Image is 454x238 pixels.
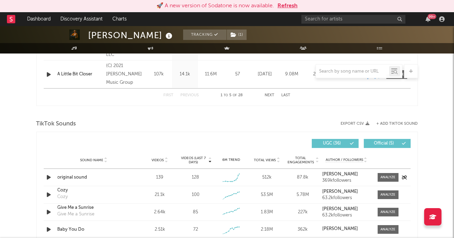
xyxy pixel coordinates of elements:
[251,191,283,198] div: 53.5M
[144,209,176,216] div: 2.64k
[322,207,358,211] strong: [PERSON_NAME]
[428,14,436,19] div: 99 +
[301,15,405,24] input: Search for artists
[144,174,176,181] div: 139
[282,93,291,97] button: Last
[215,157,247,163] div: 6M Trend
[233,94,237,97] span: of
[58,204,130,211] a: Give Me a Sunrise
[106,62,144,87] div: (C) 2021 [PERSON_NAME] Music Group
[377,122,418,126] button: + Add TikTok Sound
[322,207,370,212] a: [PERSON_NAME]
[322,213,370,218] div: 63.2k followers
[227,30,247,40] button: (1)
[192,191,199,198] div: 100
[286,226,319,233] div: 362k
[144,226,176,233] div: 2.51k
[226,30,247,40] span: ( 1 )
[36,120,76,128] span: TikTok Sounds
[322,227,358,231] strong: [PERSON_NAME]
[58,211,95,218] div: Give Me a Sunrise
[58,174,130,181] a: original sound
[277,2,298,10] button: Refresh
[193,226,198,233] div: 72
[322,189,358,194] strong: [PERSON_NAME]
[181,93,199,97] button: Previous
[286,174,319,181] div: 87.8k
[368,141,400,146] span: Official ( 5 )
[426,16,430,22] button: 99+
[192,174,199,181] div: 128
[322,172,358,177] strong: [PERSON_NAME]
[156,2,274,10] div: 🚀 A new version of Sodatone is now available.
[322,178,370,183] div: 369k followers
[193,209,198,216] div: 85
[322,172,370,177] a: [PERSON_NAME]
[164,93,174,97] button: First
[251,174,283,181] div: 512k
[251,209,283,216] div: 1.83M
[88,30,174,41] div: [PERSON_NAME]
[183,30,226,40] button: Tracking
[322,196,370,200] div: 63.2k followers
[286,191,319,198] div: 5.78M
[108,12,131,26] a: Charts
[286,209,319,216] div: 227k
[364,139,411,148] button: Official(5)
[55,12,108,26] a: Discovery Assistant
[254,158,276,162] span: Total Views
[265,93,275,97] button: Next
[341,122,370,126] button: Export CSV
[312,139,359,148] button: UGC(36)
[58,226,130,233] a: Baby You Do
[370,122,418,126] button: + Add TikTok Sound
[224,94,228,97] span: to
[152,158,164,162] span: Videos
[213,91,251,100] div: 1 5 28
[144,191,176,198] div: 21.1k
[58,194,68,200] div: Cozy
[251,226,283,233] div: 2.18M
[316,69,389,74] input: Search by song name or URL
[286,156,315,164] span: Total Engagements
[316,141,348,146] span: UGC ( 36 )
[322,227,370,231] a: [PERSON_NAME]
[326,158,363,162] span: Author / Followers
[80,158,103,162] span: Sound Name
[322,189,370,194] a: [PERSON_NAME]
[58,187,130,194] a: Cozy
[179,156,207,164] span: Videos (last 7 days)
[22,12,55,26] a: Dashboard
